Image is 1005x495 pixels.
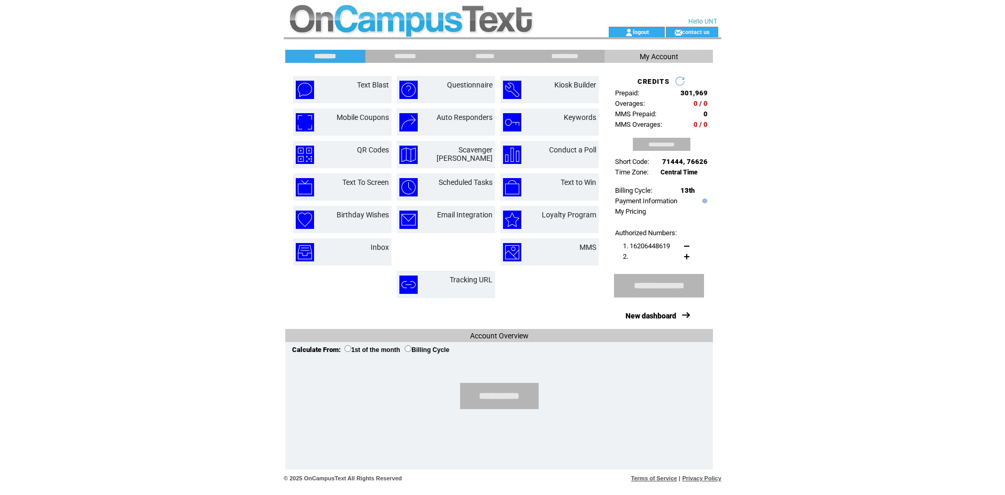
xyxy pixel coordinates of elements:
[561,178,596,186] a: Text to Win
[503,81,521,99] img: kiosk-builder.png
[399,81,418,99] img: questionnaire.png
[554,81,596,89] a: Kiosk Builder
[674,28,682,37] img: contact_us_icon.gif
[503,243,521,261] img: mms.png
[549,146,596,154] a: Conduct a Poll
[633,28,649,35] a: logout
[694,100,708,107] span: 0 / 0
[503,146,521,164] img: conduct-a-poll.png
[503,211,521,229] img: loyalty-program.png
[284,475,402,481] span: © 2025 OnCampusText All Rights Reserved
[399,211,418,229] img: email-integration.png
[342,178,389,186] a: Text To Screen
[682,28,710,35] a: contact us
[437,211,493,219] a: Email Integration
[439,178,493,186] a: Scheduled Tasks
[344,345,351,352] input: 1st of the month
[296,178,314,196] img: text-to-screen.png
[357,81,389,89] a: Text Blast
[680,186,695,194] span: 13th
[470,332,529,340] span: Account Overview
[615,158,649,166] span: Short Code:
[640,52,678,61] span: My Account
[296,146,314,164] img: qr-codes.png
[662,158,708,166] span: 71444, 76626
[623,242,670,250] span: 1. 16206448619
[682,475,721,481] a: Privacy Policy
[615,100,645,107] span: Overages:
[399,276,418,294] img: tracking-url.png
[399,146,418,164] img: scavenger-hunt.png
[337,211,389,219] a: Birthday Wishes
[615,89,639,97] span: Prepaid:
[631,475,677,481] a: Terms of Service
[564,113,596,122] a: Keywords
[357,146,389,154] a: QR Codes
[679,475,680,481] span: |
[296,211,314,229] img: birthday-wishes.png
[405,346,449,354] label: Billing Cycle
[296,81,314,99] img: text-blast.png
[371,243,389,251] a: Inbox
[615,168,649,176] span: Time Zone:
[296,113,314,131] img: mobile-coupons.png
[503,178,521,196] img: text-to-win.png
[615,197,677,205] a: Payment Information
[625,28,633,37] img: account_icon.gif
[503,113,521,131] img: keywords.png
[615,229,677,237] span: Authorized Numbers:
[399,113,418,131] img: auto-responders.png
[437,146,493,162] a: Scavenger [PERSON_NAME]
[623,252,628,260] span: 2.
[703,110,708,118] span: 0
[688,18,717,25] span: Hello UNT
[615,207,646,215] a: My Pricing
[450,276,493,284] a: Tracking URL
[694,120,708,128] span: 0 / 0
[344,346,400,354] label: 1st of the month
[700,199,707,203] img: help.gif
[296,243,314,261] img: inbox.png
[337,113,389,122] a: Mobile Coupons
[615,186,652,194] span: Billing Cycle:
[437,113,493,122] a: Auto Responders
[542,211,596,219] a: Loyalty Program
[626,312,676,320] a: New dashboard
[638,78,669,85] span: CREDITS
[579,243,596,251] a: MMS
[447,81,493,89] a: Questionnaire
[615,110,656,118] span: MMS Prepaid:
[292,346,341,354] span: Calculate From:
[615,120,662,128] span: MMS Overages:
[680,89,708,97] span: 301,969
[661,169,698,176] span: Central Time
[399,178,418,196] img: scheduled-tasks.png
[405,345,411,352] input: Billing Cycle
